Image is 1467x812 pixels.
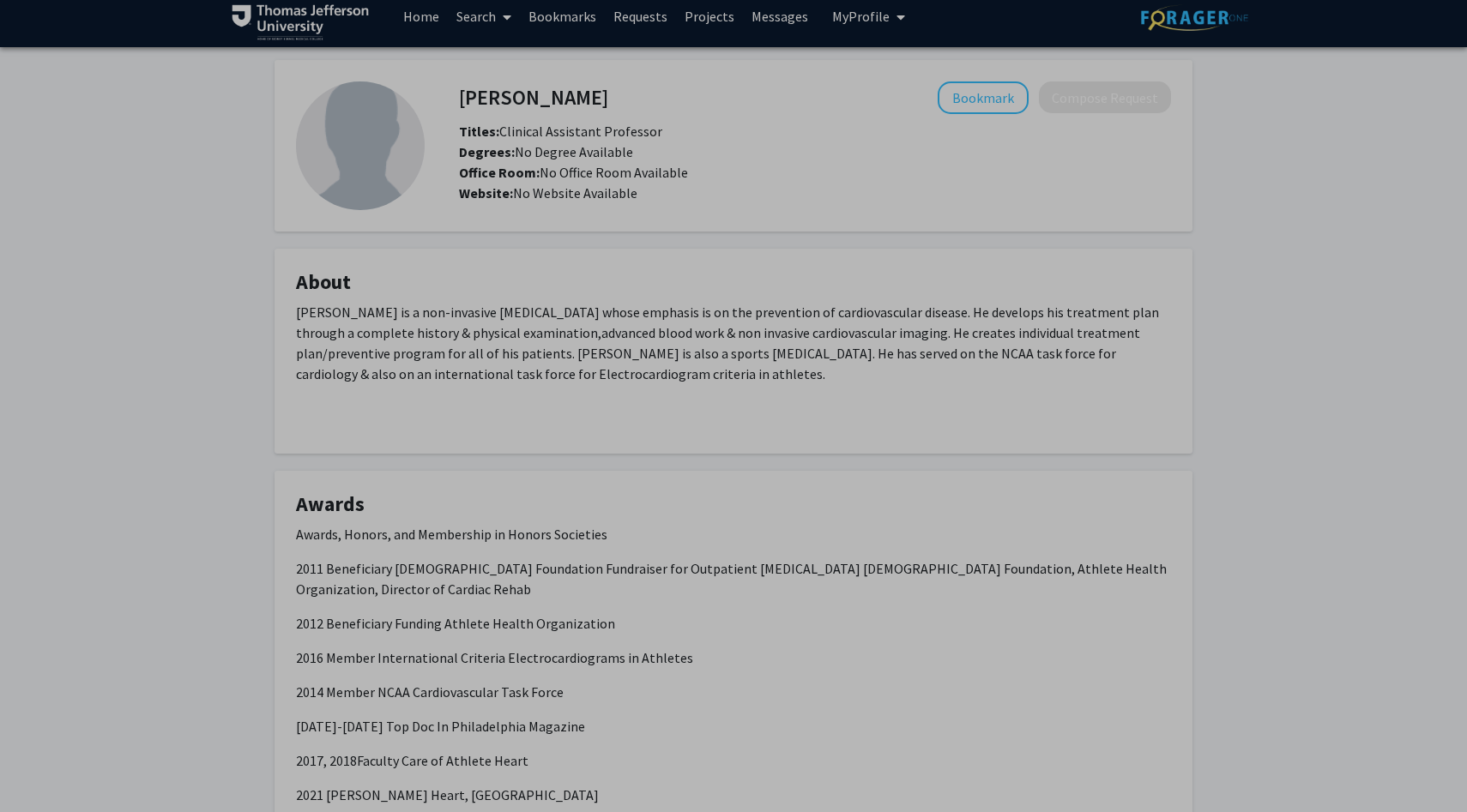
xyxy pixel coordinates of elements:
[459,143,515,160] b: Degrees:
[296,785,1171,805] p: 2021 [PERSON_NAME] Heart, [GEOGRAPHIC_DATA]
[1039,81,1171,113] button: Compose Request to David Shipon
[296,682,1171,702] p: 2014 Member NCAA Cardiovascular Task Force
[832,8,890,25] span: My Profile
[459,123,499,140] b: Titles:
[13,735,73,799] iframe: Chat
[296,647,1171,668] p: 2016 Member International Criteria Electrocardiograms in Athletes
[296,270,1171,295] h4: About
[232,4,369,40] img: Thomas Jefferson University Logo
[459,81,608,113] h4: [PERSON_NAME]
[296,750,1171,771] p: 2017, 2018Faculty Care of Athlete Heart
[459,164,540,181] b: Office Room:
[459,164,688,181] span: No Office Room Available
[459,184,637,201] span: No Website Available
[296,613,1171,634] p: 2012 Beneficiary Funding Athlete Health Organization
[296,81,425,210] img: Profile Picture
[296,524,1171,544] p: Awards, Honors, and Membership in Honors Societies
[459,123,662,140] span: Clinical Assistant Professor
[296,716,1171,737] p: [DATE]-[DATE] Top Doc In Philadelphia Magazine
[296,558,1171,599] p: 2011 Beneficiary [DEMOGRAPHIC_DATA] Foundation Fundraiser for Outpatient [MEDICAL_DATA] [DEMOGRAP...
[296,302,1171,384] p: [PERSON_NAME] is a non-invasive [MEDICAL_DATA] whose emphasis is on the prevention of cardiovascu...
[938,81,1029,114] button: Add David Shipon to Bookmarks
[459,143,633,160] span: No Degree Available
[296,492,1171,517] h4: Awards
[459,184,513,201] b: Website:
[1141,4,1248,31] img: ForagerOne Logo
